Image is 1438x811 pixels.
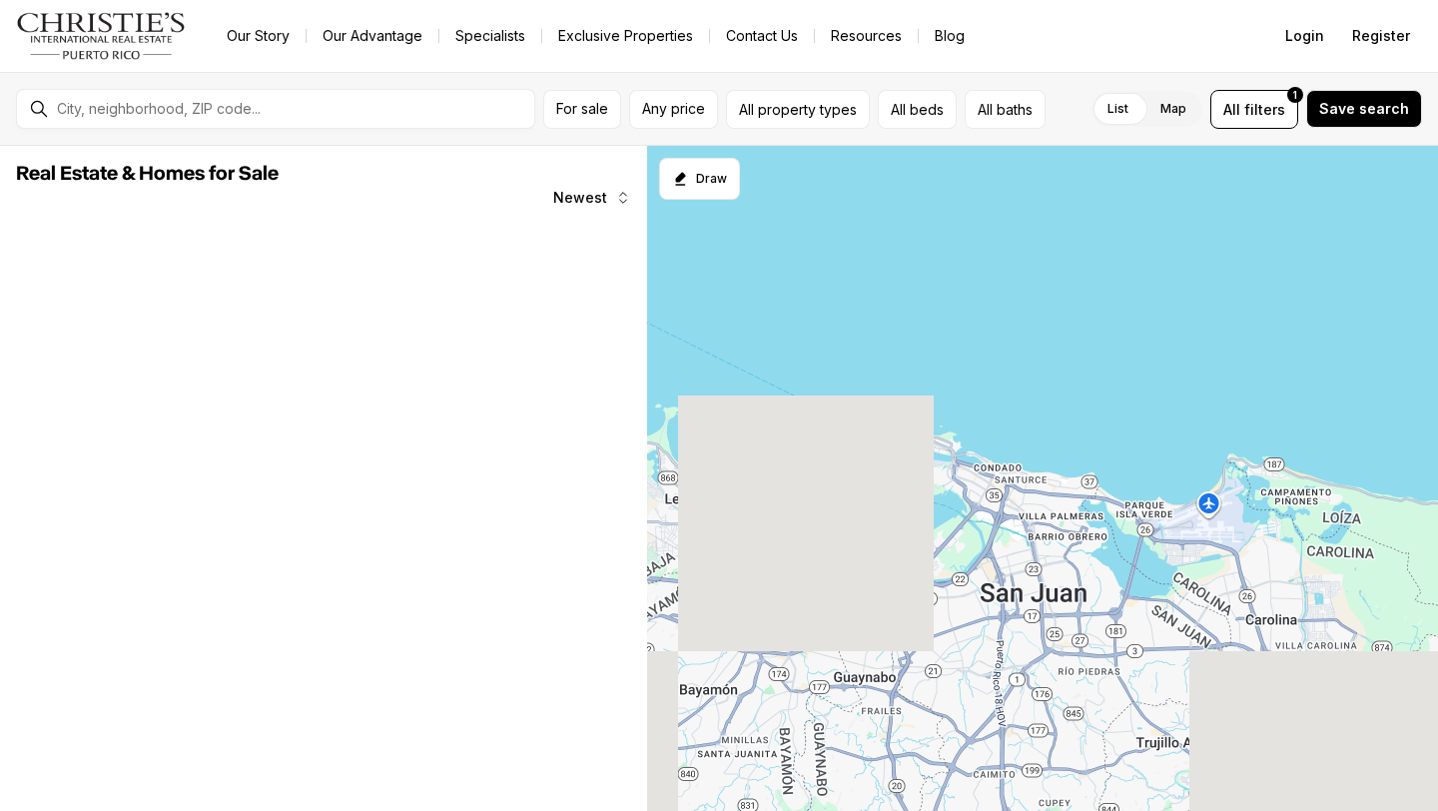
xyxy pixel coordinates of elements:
[16,12,187,60] img: logo
[1091,91,1144,127] label: List
[1352,28,1410,44] span: Register
[710,22,814,50] button: Contact Us
[307,22,438,50] a: Our Advantage
[629,90,718,129] button: Any price
[965,90,1046,129] button: All baths
[543,90,621,129] button: For sale
[1293,87,1297,103] span: 1
[878,90,957,129] button: All beds
[1285,28,1324,44] span: Login
[1340,16,1422,56] button: Register
[726,90,870,129] button: All property types
[1306,90,1422,128] button: Save search
[1244,99,1285,120] span: filters
[659,158,740,200] button: Start drawing
[1319,101,1409,117] span: Save search
[541,178,643,218] button: Newest
[16,164,279,184] span: Real Estate & Homes for Sale
[1223,99,1240,120] span: All
[553,190,607,206] span: Newest
[1144,91,1202,127] label: Map
[815,22,918,50] a: Resources
[439,22,541,50] a: Specialists
[542,22,709,50] a: Exclusive Properties
[211,22,306,50] a: Our Story
[1273,16,1336,56] button: Login
[1210,90,1298,129] button: Allfilters1
[919,22,981,50] a: Blog
[642,101,705,117] span: Any price
[556,101,608,117] span: For sale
